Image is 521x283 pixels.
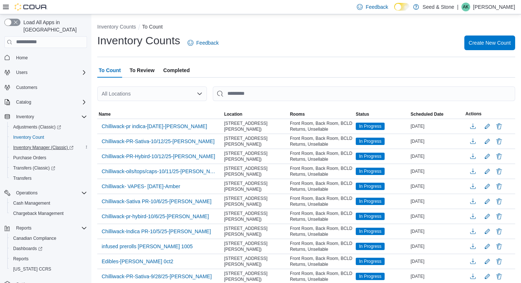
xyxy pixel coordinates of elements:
span: In Progress [356,138,385,145]
button: Edit count details [483,241,492,252]
span: In Progress [356,273,385,280]
span: [STREET_ADDRESS][PERSON_NAME]) [224,120,287,132]
span: Canadian Compliance [13,235,56,241]
span: In Progress [356,123,385,130]
button: Operations [1,188,90,198]
span: To Review [129,63,154,78]
span: In Progress [356,213,385,220]
button: Catalog [1,97,90,107]
span: Home [16,55,28,61]
span: [STREET_ADDRESS][PERSON_NAME]) [224,256,287,267]
span: [STREET_ADDRESS][PERSON_NAME]) [224,135,287,147]
span: In Progress [356,228,385,235]
p: [PERSON_NAME] [473,3,515,11]
button: Transfers [7,173,90,183]
span: Transfers [13,175,31,181]
button: Chilliwack-Sativa PR-10/6/25-[PERSON_NAME] [99,196,214,207]
span: In Progress [356,243,385,250]
button: Create New Count [464,36,515,50]
span: Inventory Count [10,133,87,142]
span: [STREET_ADDRESS][PERSON_NAME]) [224,180,287,192]
button: Chilliwack-Indica PR-10/5/25-[PERSON_NAME] [99,226,214,237]
a: Reports [10,254,31,263]
input: Dark Mode [394,3,409,11]
span: In Progress [359,183,381,190]
div: Front Room, Back Room, BCLD Returns, Unsellable [288,164,354,179]
button: Status [354,110,409,119]
button: [US_STATE] CCRS [7,264,90,274]
a: Purchase Orders [10,153,49,162]
button: Users [13,68,30,77]
button: infused prerolls [PERSON_NAME] 1005 [99,241,196,252]
span: [US_STATE] CCRS [13,266,51,272]
span: Customers [13,83,87,92]
button: Purchase Orders [7,153,90,163]
button: Chilliwack-pr-hybird-10/6/25-[PERSON_NAME] [99,211,212,222]
span: Reports [13,224,87,232]
div: [DATE] [409,182,464,191]
span: Chilliwack-PR-Hybird-10/12/25-[PERSON_NAME] [102,153,215,160]
button: Reports [13,224,34,232]
button: Open list of options [197,91,203,97]
span: Chargeback Management [13,211,64,216]
a: Inventory Manager (Classic) [10,143,76,152]
span: Transfers (Classic) [13,165,55,171]
button: Edit count details [483,256,492,267]
span: Customers [16,85,37,90]
button: Home [1,52,90,63]
span: In Progress [359,213,381,220]
span: Reports [10,254,87,263]
span: Cash Management [13,200,50,206]
span: [STREET_ADDRESS][PERSON_NAME]) [224,150,287,162]
button: Delete [495,197,503,206]
button: To Count [142,24,163,30]
div: [DATE] [409,242,464,251]
a: Adjustments (Classic) [7,122,90,132]
span: [STREET_ADDRESS][PERSON_NAME]) [224,196,287,207]
span: Chilliwack-pr-hybird-10/6/25-[PERSON_NAME] [102,213,209,220]
span: Chilliwack-PR-Sativa-10/12/25-[PERSON_NAME] [102,138,215,145]
a: Transfers [10,174,34,183]
span: Chargeback Management [10,209,87,218]
span: Purchase Orders [10,153,87,162]
button: Delete [495,257,503,266]
span: Inventory [13,112,87,121]
button: Edit count details [483,151,492,162]
span: Transfers (Classic) [10,164,87,172]
span: Washington CCRS [10,265,87,273]
a: Transfers (Classic) [7,163,90,173]
button: Edit count details [483,166,492,177]
a: Dashboards [7,243,90,254]
div: Front Room, Back Room, BCLD Returns, Unsellable [288,224,354,239]
div: [DATE] [409,197,464,206]
a: Transfers (Classic) [10,164,58,172]
span: Scheduled Date [411,111,443,117]
span: AK [463,3,469,11]
span: [STREET_ADDRESS][PERSON_NAME]) [224,165,287,177]
span: Users [16,70,27,75]
button: Edit count details [483,181,492,192]
span: Purchase Orders [13,155,46,161]
div: [DATE] [409,212,464,221]
a: Cash Management [10,199,53,208]
button: Inventory Count [7,132,90,142]
div: [DATE] [409,167,464,176]
span: Users [13,68,87,77]
div: Front Room, Back Room, BCLD Returns, Unsellable [288,194,354,209]
span: Operations [13,189,87,197]
div: Arun Kumar [461,3,470,11]
span: [STREET_ADDRESS][PERSON_NAME]) [224,271,287,282]
button: Location [223,110,288,119]
span: In Progress [356,198,385,205]
span: [STREET_ADDRESS][PERSON_NAME]) [224,241,287,252]
span: In Progress [359,228,381,235]
button: Edibles-[PERSON_NAME] 0ct2 [99,256,176,267]
a: Canadian Compliance [10,234,59,243]
a: Customers [13,83,40,92]
span: Inventory Manager (Classic) [10,143,87,152]
button: Users [1,67,90,78]
span: Canadian Compliance [10,234,87,243]
span: In Progress [359,168,381,175]
span: Load All Apps in [GEOGRAPHIC_DATA] [20,19,87,33]
span: Feedback [196,39,219,46]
